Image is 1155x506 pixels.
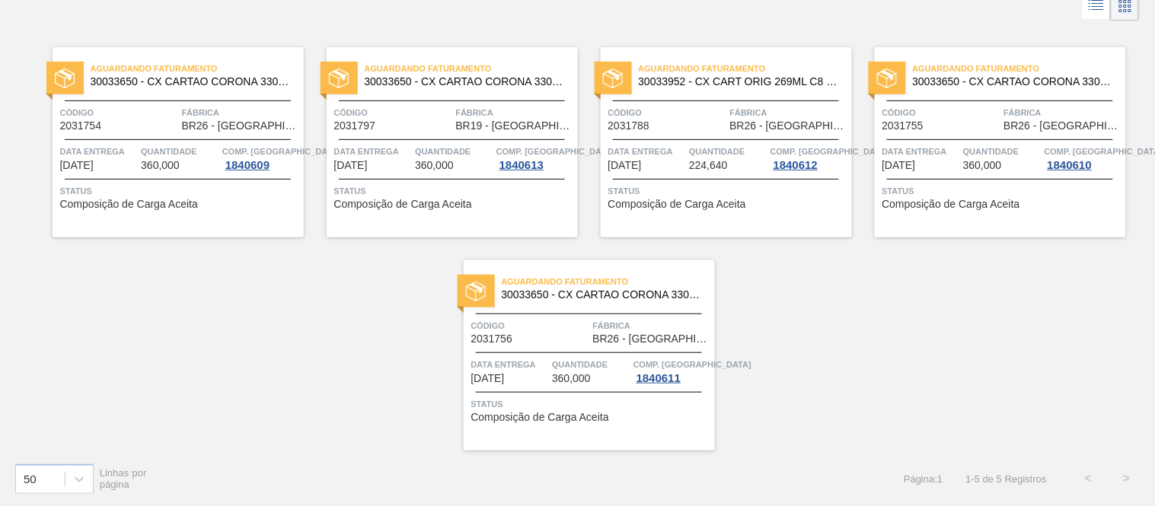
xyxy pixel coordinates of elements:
[60,199,198,210] span: Composição de Carga Aceita
[904,473,943,485] span: Página : 1
[552,373,591,384] span: 360,000
[552,357,630,372] span: Quantidade
[502,274,715,289] span: Aguardando Faturamento
[913,61,1126,76] span: Aguardando Faturamento
[771,144,848,171] a: Comp. [GEOGRAPHIC_DATA]1840612
[689,160,728,171] span: 224,640
[182,120,300,132] span: BR26 - Uberlândia
[304,47,578,237] a: statusAguardando Faturamento30033650 - CX CARTAO CORONA 330 C6 NIV24Código2031797FábricaBR19 - [G...
[633,357,751,372] span: Comp. Carga
[913,76,1114,88] span: 30033650 - CX CARTAO CORONA 330 C6 NIV24
[365,76,566,88] span: 30033650 - CX CARTAO CORONA 330 C6 NIV24
[852,47,1126,237] a: statusAguardando Faturamento30033650 - CX CARTAO CORONA 330 C6 NIV24Código2031755FábricaBR26 - [G...
[334,160,368,171] span: 22/10/2025
[471,333,513,345] span: 2031756
[730,105,848,120] span: Fábrica
[60,183,300,199] span: Status
[593,333,711,345] span: BR26 - Uberlândia
[1045,144,1122,171] a: Comp. [GEOGRAPHIC_DATA]1840610
[1070,460,1108,498] button: <
[334,105,452,120] span: Código
[471,373,505,384] span: 28/10/2025
[141,160,180,171] span: 360,000
[1045,159,1095,171] div: 1840610
[141,144,219,159] span: Quantidade
[639,61,852,76] span: Aguardando Faturamento
[60,144,138,159] span: Data entrega
[1108,460,1146,498] button: >
[593,318,711,333] span: Fábrica
[730,120,848,132] span: BR26 - Uberlândia
[502,289,703,301] span: 30033650 - CX CARTAO CORONA 330 C6 NIV24
[771,144,889,159] span: Comp. Carga
[963,144,1041,159] span: Quantidade
[608,183,848,199] span: Status
[471,396,711,412] span: Status
[966,473,1047,485] span: 1 - 5 de 5 Registros
[496,144,574,171] a: Comp. [GEOGRAPHIC_DATA]1840613
[877,68,897,88] img: status
[496,159,547,171] div: 1840613
[182,105,300,120] span: Fábrica
[608,120,650,132] span: 2031788
[415,160,454,171] span: 360,000
[415,144,493,159] span: Quantidade
[882,105,1000,120] span: Código
[441,260,715,450] a: statusAguardando Faturamento30033650 - CX CARTAO CORONA 330 C6 NIV24Código2031756FábricaBR26 - [G...
[24,473,37,485] div: 50
[222,159,273,171] div: 1840609
[334,120,376,132] span: 2031797
[608,144,686,159] span: Data entrega
[471,412,609,423] span: Composição de Carga Aceita
[496,144,614,159] span: Comp. Carga
[334,144,412,159] span: Data entrega
[882,160,916,171] span: 24/10/2025
[771,159,821,171] div: 1840612
[608,105,726,120] span: Código
[633,372,684,384] div: 1840611
[91,61,304,76] span: Aguardando Faturamento
[608,199,746,210] span: Composição de Carga Aceita
[91,76,292,88] span: 30033650 - CX CARTAO CORONA 330 C6 NIV24
[55,68,75,88] img: status
[689,144,767,159] span: Quantidade
[334,183,574,199] span: Status
[456,105,574,120] span: Fábrica
[30,47,304,237] a: statusAguardando Faturamento30033650 - CX CARTAO CORONA 330 C6 NIV24Código2031754FábricaBR26 - [G...
[963,160,1002,171] span: 360,000
[456,120,574,132] span: BR19 - Nova Rio
[334,199,472,210] span: Composição de Carga Aceita
[1004,120,1122,132] span: BR26 - Uberlândia
[329,68,349,88] img: status
[222,144,340,159] span: Comp. Carga
[882,120,924,132] span: 2031755
[60,120,102,132] span: 2031754
[222,144,300,171] a: Comp. [GEOGRAPHIC_DATA]1840609
[882,183,1122,199] span: Status
[471,318,589,333] span: Código
[633,357,711,384] a: Comp. [GEOGRAPHIC_DATA]1840611
[466,282,486,301] img: status
[578,47,852,237] a: statusAguardando Faturamento30033952 - CX CART ORIG 269ML C8 GPI NIV24Código2031788FábricaBR26 - ...
[100,467,147,490] span: Linhas por página
[60,160,94,171] span: 21/10/2025
[365,61,578,76] span: Aguardando Faturamento
[603,68,623,88] img: status
[60,105,178,120] span: Código
[882,199,1020,210] span: Composição de Carga Aceita
[1004,105,1122,120] span: Fábrica
[471,357,549,372] span: Data entrega
[882,144,960,159] span: Data entrega
[639,76,840,88] span: 30033952 - CX CART ORIG 269ML C8 GPI NIV24
[608,160,642,171] span: 23/10/2025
